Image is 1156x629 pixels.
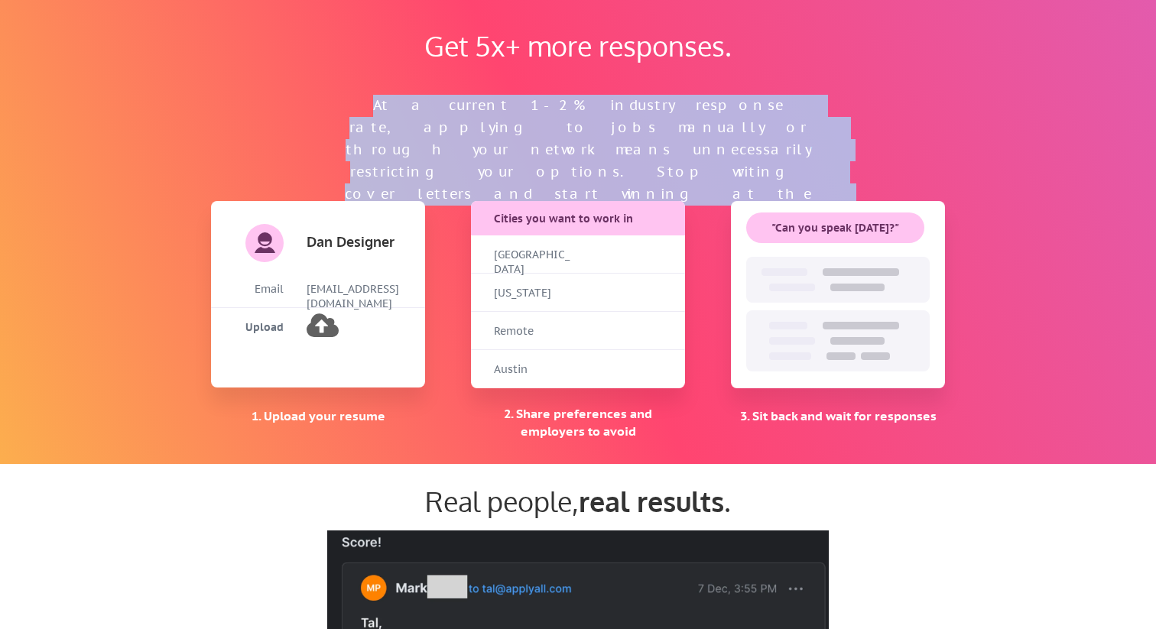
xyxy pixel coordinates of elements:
div: 2. Share preferences and employers to avoid [471,405,685,439]
div: 3. Sit back and wait for responses [731,407,945,424]
div: [EMAIL_ADDRESS][DOMAIN_NAME] [307,282,410,312]
div: Upload [211,320,284,336]
strong: real results [579,484,724,518]
div: [US_STATE] [494,286,570,301]
div: Get 5x+ more responses. [410,29,746,62]
div: "Can you speak [DATE]?" [746,221,924,236]
div: [GEOGRAPHIC_DATA] [494,248,570,277]
div: Real people, . [211,485,945,517]
div: Dan Designer [307,235,406,248]
div: At a current 1-2% industry response rate, applying to jobs manually or through your network means... [341,95,815,227]
div: Email [211,282,284,297]
div: Remote [494,324,570,339]
div: Cities you want to work in [494,212,664,227]
div: 1. Upload your resume [211,407,425,424]
div: Austin [494,362,570,378]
